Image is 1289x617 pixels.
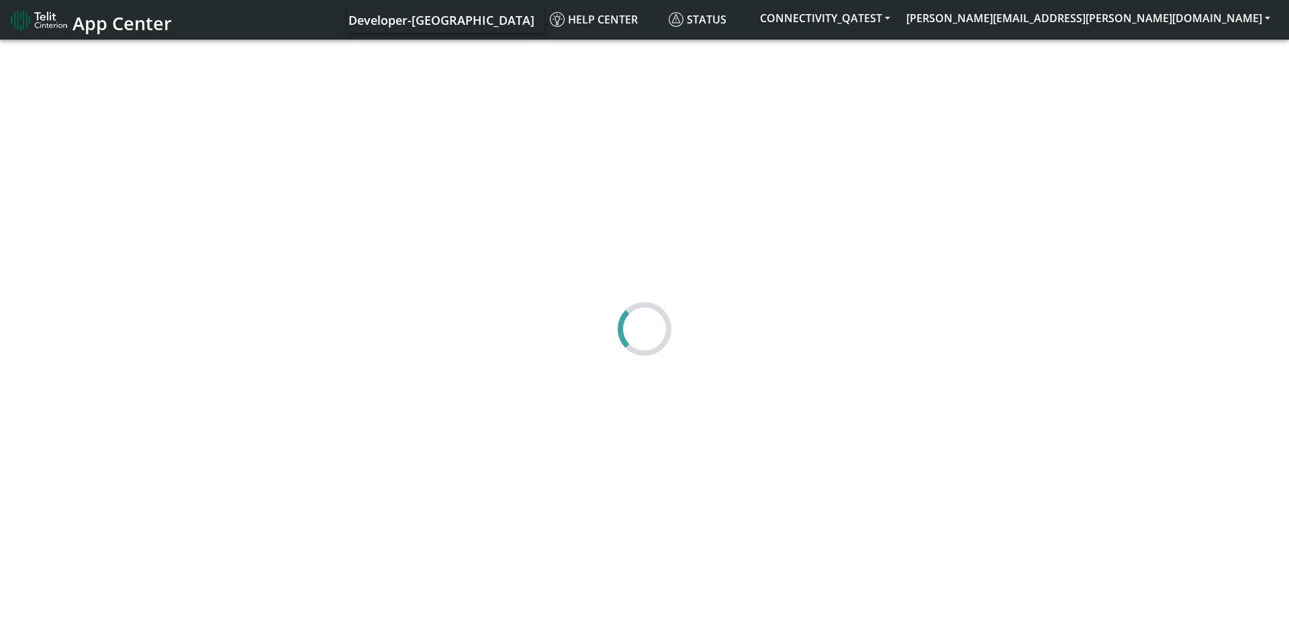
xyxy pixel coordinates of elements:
a: Your current platform instance [348,6,534,33]
span: Status [669,12,726,27]
img: status.svg [669,12,683,27]
img: logo-telit-cinterion-gw-new.png [11,9,67,31]
span: Help center [550,12,638,27]
span: App Center [73,11,172,36]
button: [PERSON_NAME][EMAIL_ADDRESS][PERSON_NAME][DOMAIN_NAME] [898,6,1278,30]
a: Help center [544,6,663,33]
img: knowledge.svg [550,12,565,27]
a: App Center [11,5,170,34]
a: Status [663,6,752,33]
span: Developer-[GEOGRAPHIC_DATA] [348,12,534,28]
button: CONNECTIVITY_QATEST [752,6,898,30]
